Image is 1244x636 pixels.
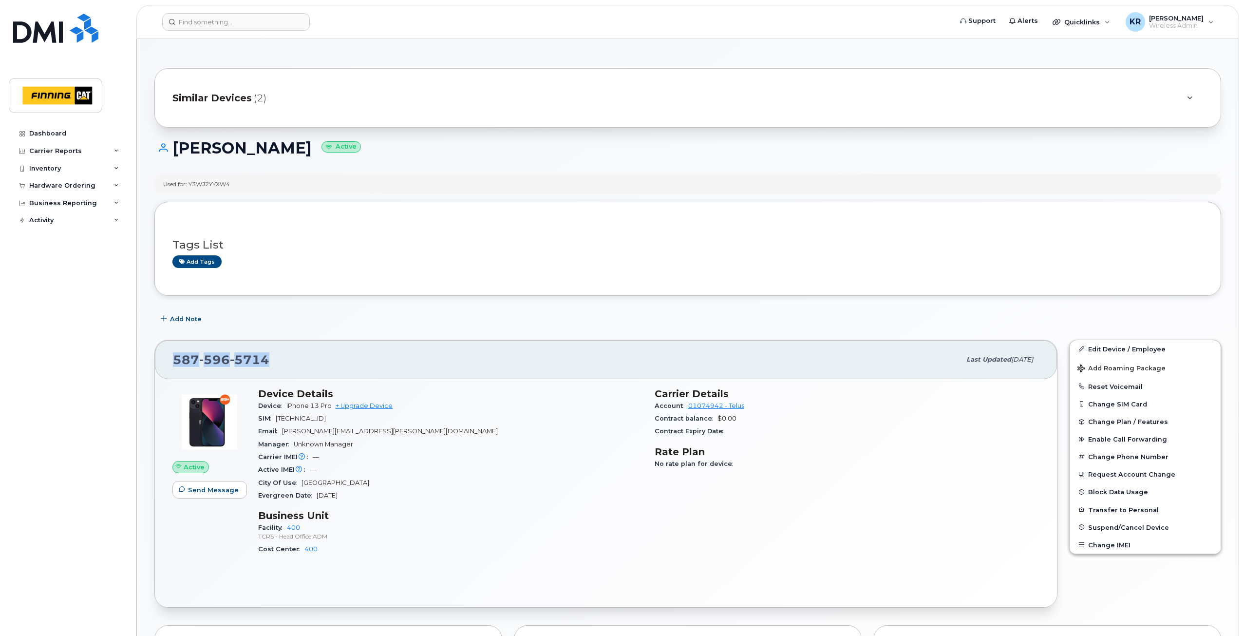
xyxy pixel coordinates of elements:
[184,463,205,472] span: Active
[321,141,361,153] small: Active
[717,415,736,422] span: $0.00
[258,388,643,400] h3: Device Details
[254,91,266,105] span: (2)
[655,446,1039,458] h3: Rate Plan
[180,393,239,451] img: image20231002-4137094-11xd9ch.jpeg
[173,352,269,367] span: 587
[199,352,230,367] span: 596
[1070,358,1221,378] button: Add Roaming Package
[966,356,1011,363] span: Last updated
[655,427,728,435] span: Contract Expiry Date
[172,481,247,499] button: Send Message
[1070,378,1221,395] button: Reset Voicemail
[302,479,369,486] span: [GEOGRAPHIC_DATA]
[1070,501,1221,519] button: Transfer to Personal
[1070,465,1221,483] button: Request Account Change
[304,545,318,553] a: 400
[313,453,319,461] span: —
[1011,356,1033,363] span: [DATE]
[1070,448,1221,465] button: Change Phone Number
[287,524,300,531] a: 400
[655,415,717,422] span: Contract balance
[258,524,287,531] span: Facility
[172,91,252,105] span: Similar Devices
[1070,536,1221,554] button: Change IMEI
[317,492,338,499] span: [DATE]
[1088,523,1169,531] span: Suspend/Cancel Device
[258,545,304,553] span: Cost Center
[1070,430,1221,448] button: Enable Call Forwarding
[1070,413,1221,430] button: Change Plan / Features
[1070,519,1221,536] button: Suspend/Cancel Device
[1070,395,1221,413] button: Change SIM Card
[336,402,393,409] a: + Upgrade Device
[276,415,326,422] span: [TECHNICAL_ID]
[282,427,498,435] span: [PERSON_NAME][EMAIL_ADDRESS][PERSON_NAME][DOMAIN_NAME]
[230,352,269,367] span: 5714
[1088,436,1167,443] span: Enable Call Forwarding
[172,255,222,268] a: Add tags
[310,466,316,473] span: —
[258,466,310,473] span: Active IMEI
[258,479,302,486] span: City Of Use
[294,441,353,448] span: Unknown Manager
[258,402,286,409] span: Device
[655,402,688,409] span: Account
[655,388,1039,400] h3: Carrier Details
[258,453,313,461] span: Carrier IMEI
[1070,340,1221,358] a: Edit Device / Employee
[1202,594,1237,629] iframe: Messenger Launcher
[154,139,1221,156] h1: [PERSON_NAME]
[258,510,643,521] h3: Business Unit
[188,485,239,495] span: Send Message
[258,441,294,448] span: Manager
[655,460,737,467] span: No rate plan for device
[258,492,317,499] span: Evergreen Date
[286,402,332,409] span: iPhone 13 Pro
[172,239,1203,251] h3: Tags List
[258,415,276,422] span: SIM
[688,402,744,409] a: 01074942 - Telus
[170,314,202,324] span: Add Note
[163,180,230,188] div: Used for: Y3WJ2YYXW4
[154,310,210,328] button: Add Note
[258,532,643,540] p: TCRS - Head Office ADM
[1088,418,1168,425] span: Change Plan / Features
[258,427,282,435] span: Email
[1070,483,1221,501] button: Block Data Usage
[1077,365,1166,374] span: Add Roaming Package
